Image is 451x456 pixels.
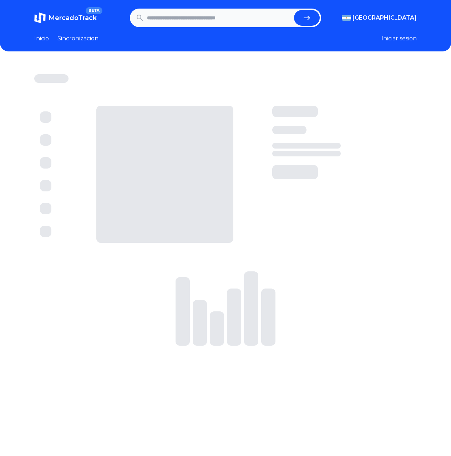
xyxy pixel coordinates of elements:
a: Sincronizacion [57,34,98,43]
button: Iniciar sesion [381,34,417,43]
button: [GEOGRAPHIC_DATA] [342,14,417,22]
a: MercadoTrackBETA [34,12,97,24]
span: BETA [86,7,102,14]
a: Inicio [34,34,49,43]
span: [GEOGRAPHIC_DATA] [353,14,417,22]
span: MercadoTrack [49,14,97,22]
img: Argentina [342,15,351,21]
img: MercadoTrack [34,12,46,24]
